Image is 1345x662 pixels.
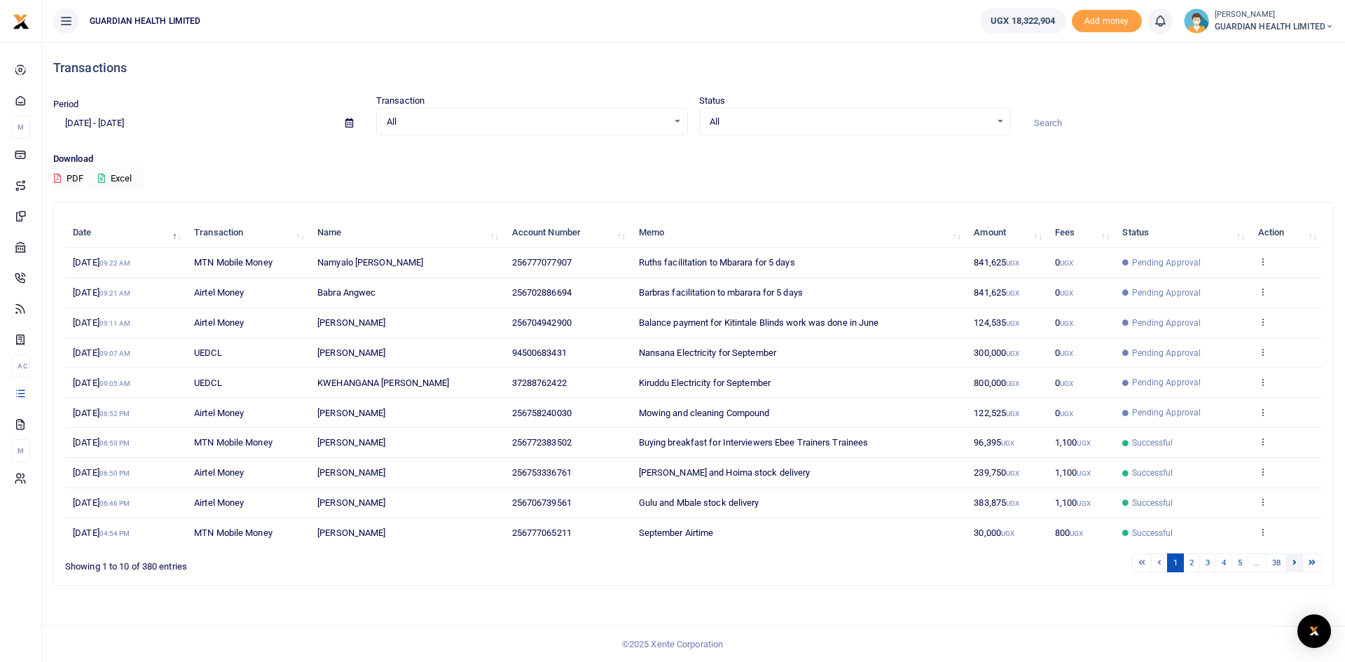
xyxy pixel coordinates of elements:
[512,347,567,358] span: 94500683431
[317,408,385,418] span: [PERSON_NAME]
[194,527,273,538] span: MTN Mobile Money
[1055,437,1091,448] span: 1,100
[1232,553,1248,572] a: 5
[1060,410,1073,418] small: UGX
[73,408,130,418] span: [DATE]
[1072,15,1142,25] a: Add money
[1006,469,1019,477] small: UGX
[11,116,30,139] li: M
[11,439,30,462] li: M
[194,257,273,268] span: MTN Mobile Money
[1070,530,1083,537] small: UGX
[1297,614,1331,648] div: Open Intercom Messenger
[99,350,131,357] small: 09:07 AM
[1115,218,1250,248] th: Status: activate to sort column ascending
[84,15,206,27] span: GUARDIAN HEALTH LIMITED
[99,530,130,537] small: 04:54 PM
[99,410,130,418] small: 06:52 PM
[974,378,1019,388] span: 800,000
[65,218,186,248] th: Date: activate to sort column descending
[974,8,1071,34] li: Wallet ballance
[1022,111,1334,135] input: Search
[1184,8,1209,34] img: profile-user
[99,439,130,447] small: 06:50 PM
[512,317,572,328] span: 256704942900
[73,287,130,298] span: [DATE]
[1183,553,1200,572] a: 2
[53,167,84,191] button: PDF
[73,497,130,508] span: [DATE]
[53,111,334,135] input: select period
[1047,218,1115,248] th: Fees: activate to sort column ascending
[1055,467,1091,478] span: 1,100
[1077,439,1090,447] small: UGX
[73,437,130,448] span: [DATE]
[99,289,131,297] small: 09:21 AM
[1132,317,1201,329] span: Pending Approval
[11,354,30,378] li: Ac
[630,218,966,248] th: Memo: activate to sort column ascending
[1184,8,1334,34] a: profile-user [PERSON_NAME] GUARDIAN HEALTH LIMITED
[974,408,1019,418] span: 122,525
[512,257,572,268] span: 256777077907
[73,378,130,388] span: [DATE]
[1060,259,1073,267] small: UGX
[1001,439,1014,447] small: UGX
[13,15,29,26] a: logo-small logo-large logo-large
[974,497,1019,508] span: 383,875
[512,378,567,388] span: 37288762422
[639,287,803,298] span: Barbras facilitation to mbarara for 5 days
[73,257,130,268] span: [DATE]
[1055,347,1073,358] span: 0
[1060,319,1073,327] small: UGX
[1055,527,1084,538] span: 800
[1055,287,1073,298] span: 0
[317,497,385,508] span: [PERSON_NAME]
[512,287,572,298] span: 256702886694
[1060,289,1073,297] small: UGX
[53,152,1334,167] p: Download
[974,317,1019,328] span: 124,535
[310,218,504,248] th: Name: activate to sort column ascending
[73,347,130,358] span: [DATE]
[639,257,795,268] span: Ruths facilitation to Mbarara for 5 days
[73,527,130,538] span: [DATE]
[639,317,879,328] span: Balance payment for Kitintale Blinds work was done in June
[1077,469,1090,477] small: UGX
[317,467,385,478] span: [PERSON_NAME]
[317,527,385,538] span: [PERSON_NAME]
[1072,10,1142,33] li: Toup your wallet
[1199,553,1216,572] a: 3
[1072,10,1142,33] span: Add money
[1132,467,1173,479] span: Successful
[991,14,1055,28] span: UGX 18,322,904
[376,94,425,108] label: Transaction
[1055,317,1073,328] span: 0
[639,527,714,538] span: September Airtime
[317,257,423,268] span: Namyalo [PERSON_NAME]
[1132,436,1173,449] span: Successful
[1132,347,1201,359] span: Pending Approval
[186,218,310,248] th: Transaction: activate to sort column ascending
[512,467,572,478] span: 256753336761
[86,167,144,191] button: Excel
[1006,350,1019,357] small: UGX
[1006,380,1019,387] small: UGX
[1132,376,1201,389] span: Pending Approval
[512,437,572,448] span: 256772383502
[65,552,584,574] div: Showing 1 to 10 of 380 entries
[512,408,572,418] span: 256758240030
[1060,380,1073,387] small: UGX
[1006,410,1019,418] small: UGX
[194,497,244,508] span: Airtel Money
[974,287,1019,298] span: 841,625
[194,347,222,358] span: UEDCL
[1006,319,1019,327] small: UGX
[639,467,811,478] span: [PERSON_NAME] and Hoima stock delivery
[699,94,726,108] label: Status
[1132,406,1201,419] span: Pending Approval
[639,347,776,358] span: Nansana Electricity for September
[1132,497,1173,509] span: Successful
[317,287,375,298] span: Babra Angwec
[980,8,1065,34] a: UGX 18,322,904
